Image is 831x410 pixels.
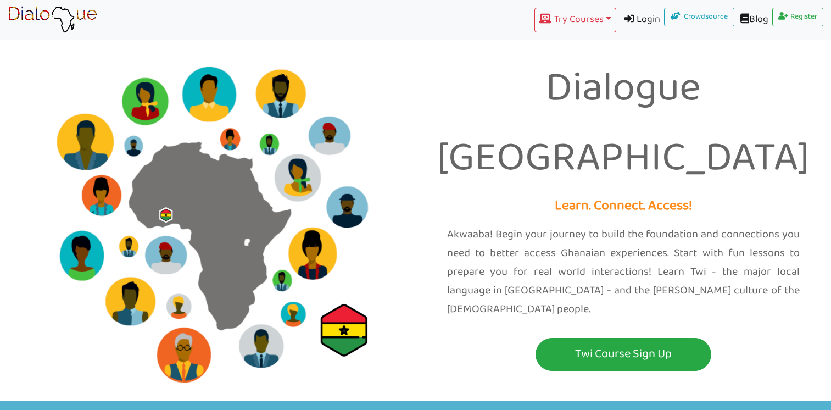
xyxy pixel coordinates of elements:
[664,8,734,26] a: Crowdsource
[538,344,709,364] p: Twi Course Sign Up
[536,338,711,371] button: Twi Course Sign Up
[424,54,823,195] p: Dialogue [GEOGRAPHIC_DATA]
[534,8,616,32] button: Try Courses
[424,195,823,218] p: Learn. Connect. Access!
[734,8,772,32] a: Blog
[616,8,665,32] a: Login
[772,8,824,26] a: Register
[447,225,800,319] p: Akwaaba! Begin your journey to build the foundation and connections you need to better access Gha...
[8,6,97,34] img: learn African language platform app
